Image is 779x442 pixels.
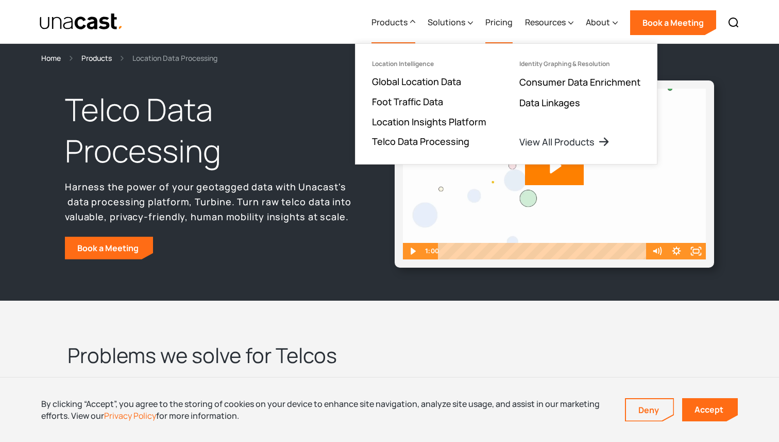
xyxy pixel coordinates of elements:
div: Solutions [428,2,473,44]
div: Location Data Processing [132,52,217,64]
h1: Telco Data Processing [65,89,357,172]
a: Accept [682,398,738,421]
p: Harness the power of your geotagged data with Unacast's data processing platform, Turbine. Turn r... [65,179,357,224]
h2: Problems we solve for Telcos [67,342,712,369]
div: Solutions [428,16,465,28]
img: Search icon [727,17,740,29]
button: Fullscreen [686,243,706,259]
a: View All Products [519,136,610,148]
div: About [586,2,618,44]
a: Home [41,52,61,64]
img: Video Thumbnail [403,89,706,259]
div: Resources [525,16,566,28]
a: Foot Traffic Data [372,95,443,108]
a: Pricing [485,2,513,44]
img: Unacast text logo [39,13,123,31]
div: Identity Graphing & Resolution [519,60,610,68]
a: Deny [626,399,673,421]
a: Consumer Data Enrichment [519,76,640,88]
button: Show settings menu [667,243,686,259]
nav: Products [355,43,657,165]
div: Location Intelligence [372,60,434,68]
div: Resources [525,2,573,44]
div: Playbar [445,243,642,259]
div: By clicking “Accept”, you agree to the storing of cookies on your device to enhance site navigati... [41,398,609,421]
a: Book a Meeting [630,10,716,35]
button: Play Video: Unacast_Scale_Final [525,147,584,185]
div: Products [371,16,408,28]
a: home [39,13,123,31]
button: Play Video [403,243,422,259]
a: Privacy Policy [104,410,156,421]
a: Location Insights Platform [372,116,486,128]
a: Book a Meeting [65,237,153,259]
a: Products [81,52,112,64]
div: Products [371,2,415,44]
a: Telco Data Processing [372,135,469,148]
div: About [586,16,610,28]
a: Data Linkages [519,96,580,109]
a: Global Location Data [372,75,461,88]
button: Mute [647,243,667,259]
